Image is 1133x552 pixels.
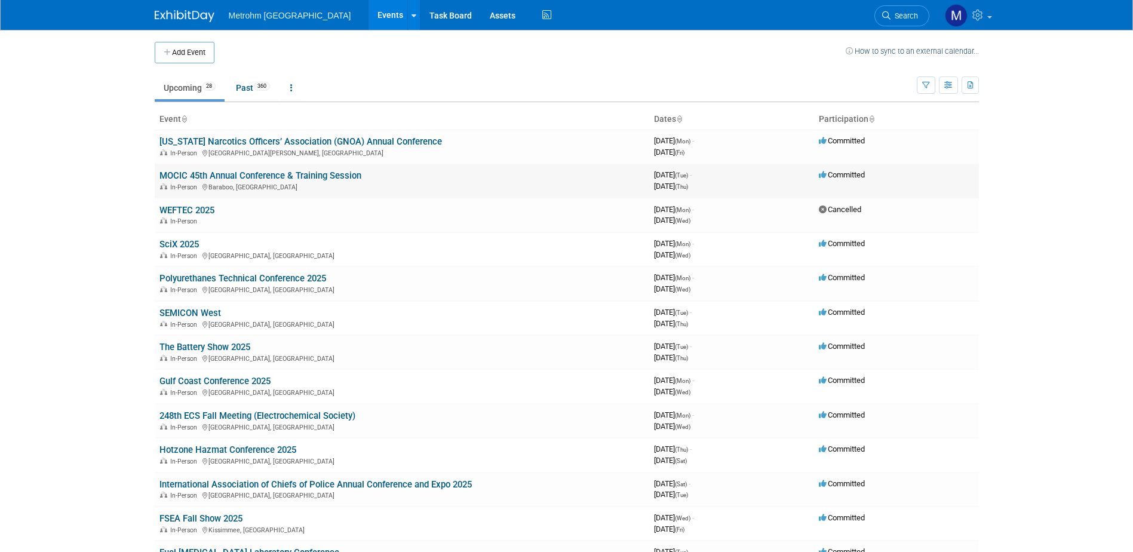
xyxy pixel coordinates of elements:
a: FSEA Fall Show 2025 [159,513,242,524]
span: - [690,342,692,351]
a: Sort by Start Date [676,114,682,124]
span: In-Person [170,252,201,260]
span: [DATE] [654,216,690,225]
span: - [692,376,694,385]
img: In-Person Event [160,149,167,155]
span: Committed [819,342,865,351]
img: In-Person Event [160,183,167,189]
span: In-Person [170,149,201,157]
img: In-Person Event [160,458,167,464]
span: [DATE] [654,479,690,488]
img: In-Person Event [160,286,167,292]
span: In-Person [170,389,201,397]
span: [DATE] [654,456,687,465]
span: [DATE] [654,490,688,499]
span: (Wed) [675,252,690,259]
span: (Tue) [675,309,688,316]
img: In-Person Event [160,252,167,258]
span: - [692,136,694,145]
span: 28 [202,82,216,91]
span: (Wed) [675,515,690,522]
span: (Thu) [675,355,688,361]
span: (Tue) [675,344,688,350]
span: (Mon) [675,241,690,247]
div: [GEOGRAPHIC_DATA], [GEOGRAPHIC_DATA] [159,387,644,397]
a: Sort by Participation Type [868,114,874,124]
a: WEFTEC 2025 [159,205,214,216]
span: Committed [819,239,865,248]
img: In-Person Event [160,492,167,498]
span: [DATE] [654,239,694,248]
th: Participation [814,109,979,130]
span: [DATE] [654,387,690,396]
a: International Association of Chiefs of Police Annual Conference and Expo 2025 [159,479,472,490]
span: In-Person [170,286,201,294]
div: [GEOGRAPHIC_DATA], [GEOGRAPHIC_DATA] [159,353,644,363]
span: (Tue) [675,172,688,179]
span: (Mon) [675,207,690,213]
span: In-Person [170,355,201,363]
span: - [692,513,694,522]
span: (Wed) [675,389,690,395]
span: - [690,170,692,179]
span: (Mon) [675,275,690,281]
a: Past360 [227,76,279,99]
span: [DATE] [654,205,694,214]
span: [DATE] [654,284,690,293]
span: 360 [254,82,270,91]
span: In-Person [170,526,201,534]
div: [GEOGRAPHIC_DATA], [GEOGRAPHIC_DATA] [159,490,644,499]
span: - [692,410,694,419]
span: In-Person [170,492,201,499]
span: In-Person [170,458,201,465]
span: [DATE] [654,342,692,351]
img: In-Person Event [160,355,167,361]
span: Committed [819,308,865,317]
button: Add Event [155,42,214,63]
span: Committed [819,444,865,453]
a: Hotzone Hazmat Conference 2025 [159,444,296,455]
span: (Mon) [675,412,690,419]
span: Metrohm [GEOGRAPHIC_DATA] [229,11,351,20]
span: Cancelled [819,205,861,214]
span: Committed [819,513,865,522]
div: [GEOGRAPHIC_DATA][PERSON_NAME], [GEOGRAPHIC_DATA] [159,148,644,157]
span: (Wed) [675,286,690,293]
span: (Fri) [675,149,684,156]
span: - [692,205,694,214]
span: (Mon) [675,378,690,384]
span: In-Person [170,217,201,225]
span: Committed [819,410,865,419]
span: In-Person [170,321,201,329]
span: (Wed) [675,424,690,430]
span: Committed [819,273,865,282]
div: Baraboo, [GEOGRAPHIC_DATA] [159,182,644,191]
span: - [690,444,692,453]
a: SEMICON West [159,308,221,318]
span: (Thu) [675,446,688,453]
span: Committed [819,136,865,145]
span: [DATE] [654,182,688,191]
a: MOCIC 45th Annual Conference & Training Session [159,170,361,181]
span: [DATE] [654,376,694,385]
a: Gulf Coast Conference 2025 [159,376,271,387]
img: In-Person Event [160,424,167,430]
a: Search [874,5,929,26]
div: [GEOGRAPHIC_DATA], [GEOGRAPHIC_DATA] [159,250,644,260]
span: Committed [819,479,865,488]
span: [DATE] [654,422,690,431]
span: [DATE] [654,273,694,282]
span: (Sat) [675,481,687,487]
a: [US_STATE] Narcotics Officers’ Association (GNOA) Annual Conference [159,136,442,147]
span: [DATE] [654,136,694,145]
th: Dates [649,109,814,130]
span: (Tue) [675,492,688,498]
a: The Battery Show 2025 [159,342,250,352]
span: [DATE] [654,148,684,157]
span: [DATE] [654,353,688,362]
span: (Fri) [675,526,684,533]
span: - [692,273,694,282]
img: In-Person Event [160,526,167,532]
th: Event [155,109,649,130]
span: (Thu) [675,183,688,190]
